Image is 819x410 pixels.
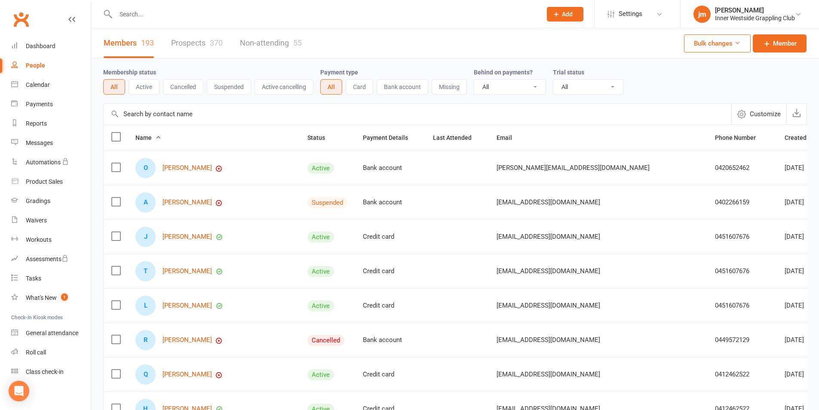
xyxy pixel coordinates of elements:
div: Automations [26,159,61,166]
div: 370 [210,38,223,47]
button: Payment Details [363,133,417,143]
div: Q [135,364,156,385]
div: [DATE] [785,371,816,378]
div: 193 [141,38,154,47]
div: Bank account [363,164,417,172]
label: Behind on payments? [474,69,533,76]
a: Gradings [11,191,91,211]
div: T [135,261,156,281]
span: Created [785,134,816,141]
a: Automations [11,153,91,172]
div: R [135,330,156,350]
div: Open Intercom Messenger [9,381,29,401]
div: Tasks [26,275,41,282]
div: Product Sales [26,178,63,185]
label: Membership status [103,69,156,76]
div: A [135,192,156,213]
button: Created [785,133,816,143]
div: [DATE] [785,164,816,172]
span: [EMAIL_ADDRESS][DOMAIN_NAME] [497,194,600,210]
div: [DATE] [785,302,816,309]
div: 0451607676 [715,302,769,309]
a: [PERSON_NAME] [163,302,212,309]
span: Name [135,134,161,141]
button: Active cancelling [255,79,313,95]
button: Bulk changes [684,34,751,52]
div: Active [307,300,334,311]
a: Member [753,34,807,52]
span: [PERSON_NAME][EMAIL_ADDRESS][DOMAIN_NAME] [497,160,650,176]
span: Status [307,134,334,141]
a: [PERSON_NAME] [163,199,212,206]
button: Email [497,133,521,143]
div: Cancelled [307,335,344,346]
a: Messages [11,133,91,153]
span: [EMAIL_ADDRESS][DOMAIN_NAME] [497,332,600,348]
div: Messages [26,139,53,146]
div: Suspended [307,197,347,208]
button: Customize [731,104,786,124]
div: Credit card [363,302,417,309]
button: Phone Number [715,133,765,143]
button: Card [346,79,373,95]
div: Assessments [26,256,68,262]
span: Add [562,11,573,18]
button: All [320,79,342,95]
a: Payments [11,95,91,114]
div: [DATE] [785,199,816,206]
input: Search by contact name [104,104,731,124]
a: Tasks [11,269,91,288]
div: Bank account [363,336,417,344]
div: [DATE] [785,336,816,344]
a: Clubworx [10,9,32,30]
label: Payment type [320,69,358,76]
div: [DATE] [785,268,816,275]
div: jm [693,6,711,23]
span: Last Attended [433,134,481,141]
div: Class check-in [26,368,64,375]
a: Calendar [11,75,91,95]
a: [PERSON_NAME] [163,268,212,275]
a: Class kiosk mode [11,362,91,382]
div: [PERSON_NAME] [715,6,795,14]
a: Members193 [104,28,154,58]
span: [EMAIL_ADDRESS][DOMAIN_NAME] [497,297,600,314]
button: All [103,79,125,95]
button: Add [547,7,583,22]
div: 0451607676 [715,233,769,240]
span: Member [773,38,797,49]
div: General attendance [26,330,78,336]
div: Reports [26,120,47,127]
div: 0451607676 [715,268,769,275]
button: Name [135,133,161,143]
div: Calendar [26,81,50,88]
button: Bank account [377,79,428,95]
a: Dashboard [11,37,91,56]
div: J [135,227,156,247]
div: Gradings [26,197,50,204]
div: Bank account [363,199,417,206]
a: [PERSON_NAME] [163,164,212,172]
div: [DATE] [785,233,816,240]
span: Phone Number [715,134,765,141]
a: Reports [11,114,91,133]
a: People [11,56,91,75]
div: Waivers [26,217,47,224]
div: Credit card [363,233,417,240]
span: [EMAIL_ADDRESS][DOMAIN_NAME] [497,228,600,245]
a: [PERSON_NAME] [163,336,212,344]
span: [EMAIL_ADDRESS][DOMAIN_NAME] [497,263,600,279]
button: Last Attended [433,133,481,143]
a: Non-attending55 [240,28,302,58]
button: Suspended [207,79,251,95]
div: 0420652462 [715,164,769,172]
a: What's New1 [11,288,91,308]
div: What's New [26,294,57,301]
div: O [135,158,156,178]
div: People [26,62,45,69]
div: Active [307,231,334,243]
span: Payment Details [363,134,417,141]
span: 1 [61,293,68,301]
button: Missing [432,79,467,95]
div: Active [307,369,334,380]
